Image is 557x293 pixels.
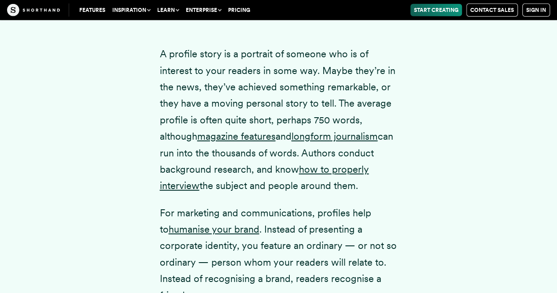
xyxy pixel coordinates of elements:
img: The Craft [7,4,60,16]
a: Sign in [522,4,550,17]
a: longform journalism [291,130,378,142]
a: humanise your brand [169,223,259,235]
button: Enterprise [182,4,225,16]
button: Inspiration [109,4,154,16]
a: magazine features [197,130,276,142]
button: Learn [154,4,182,16]
a: Pricing [225,4,254,16]
a: Start Creating [410,4,462,16]
a: how to properly interview [160,163,369,191]
a: Features [76,4,109,16]
a: Contact Sales [466,4,518,17]
p: A profile story is a portrait of someone who is of interest to your readers in some way. Maybe th... [160,46,398,194]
